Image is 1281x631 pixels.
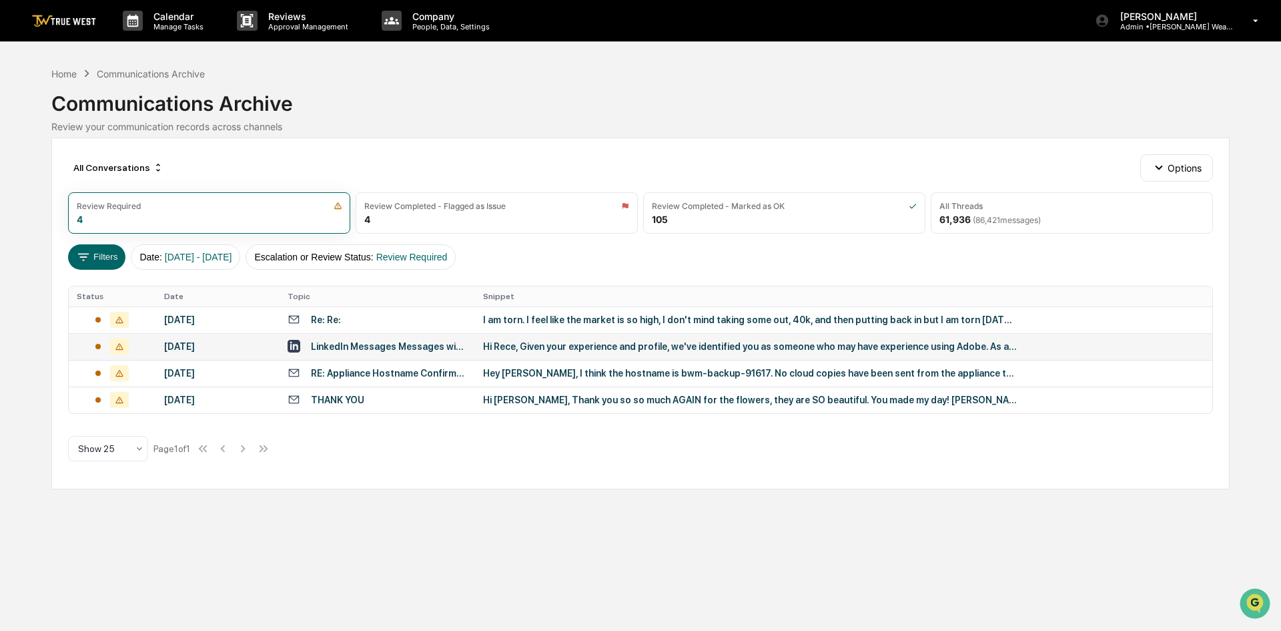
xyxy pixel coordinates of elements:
div: Communications Archive [97,68,205,79]
img: logo [32,15,96,27]
img: icon [334,202,342,210]
div: All Threads [939,201,983,211]
th: Date [156,286,280,306]
a: 🗄️Attestations [91,163,171,187]
div: Hi Rece, Given your experience and profile, we've identified you as someone who may have experien... [483,341,1017,352]
div: All Conversations [68,157,169,178]
div: Review Completed - Flagged as Issue [364,201,506,211]
p: [PERSON_NAME] [1110,11,1234,22]
div: Review your communication records across channels [51,121,1230,132]
div: 61,936 [939,214,1041,225]
button: Date:[DATE] - [DATE] [131,244,240,270]
div: Home [51,68,77,79]
th: Status [69,286,156,306]
img: 1746055101610-c473b297-6a78-478c-a979-82029cc54cd1 [13,102,37,126]
th: Topic [280,286,475,306]
span: Pylon [133,226,161,236]
p: Company [402,11,496,22]
button: Filters [68,244,126,270]
div: [DATE] [164,368,272,379]
div: [DATE] [164,341,272,352]
div: Re: Re: [311,314,341,325]
p: Reviews [258,11,355,22]
div: LinkedIn Messages Messages with G2, [PERSON_NAME] [311,341,467,352]
iframe: Open customer support [1238,587,1274,623]
div: [DATE] [164,314,272,325]
th: Snippet [475,286,1212,306]
p: Manage Tasks [143,22,210,31]
div: Start new chat [45,102,219,116]
button: Options [1140,154,1213,181]
div: 🗄️ [97,170,107,180]
div: [DATE] [164,395,272,405]
span: Review Required [376,252,448,262]
div: THANK YOU [311,395,364,405]
div: RE: Appliance Hostname Confirmation & Support Tunnel Request [311,368,467,379]
a: 🖐️Preclearance [8,163,91,187]
div: Hey [PERSON_NAME], I think the hostname is bwm-backup-91617. No cloud copies have been sent from ... [483,368,1017,379]
div: 🖐️ [13,170,24,180]
div: 4 [364,214,370,225]
div: I am torn. I feel like the market is so high, I don't mind taking some out, 40k, and then putting... [483,314,1017,325]
span: Data Lookup [27,194,84,207]
button: Escalation or Review Status:Review Required [246,244,456,270]
div: 4 [77,214,83,225]
div: We're available if you need us! [45,116,169,126]
p: Admin • [PERSON_NAME] Wealth Management [1110,22,1234,31]
img: icon [621,202,629,210]
span: [DATE] - [DATE] [165,252,232,262]
p: Approval Management [258,22,355,31]
button: Start new chat [227,106,243,122]
div: 105 [652,214,668,225]
img: icon [909,202,917,210]
div: Communications Archive [51,81,1230,116]
div: Review Required [77,201,141,211]
div: Review Completed - Marked as OK [652,201,785,211]
a: 🔎Data Lookup [8,188,89,212]
span: ( 86,421 messages) [973,215,1041,225]
p: People, Data, Settings [402,22,496,31]
a: Powered byPylon [94,226,161,236]
div: Hi [PERSON_NAME], Thank you so so much AGAIN for the flowers, they are SO beautiful. You made my ... [483,395,1017,405]
div: Page 1 of 1 [153,443,190,454]
span: Preclearance [27,168,86,182]
div: 🔎 [13,195,24,206]
p: How can we help? [13,28,243,49]
span: Attestations [110,168,165,182]
p: Calendar [143,11,210,22]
